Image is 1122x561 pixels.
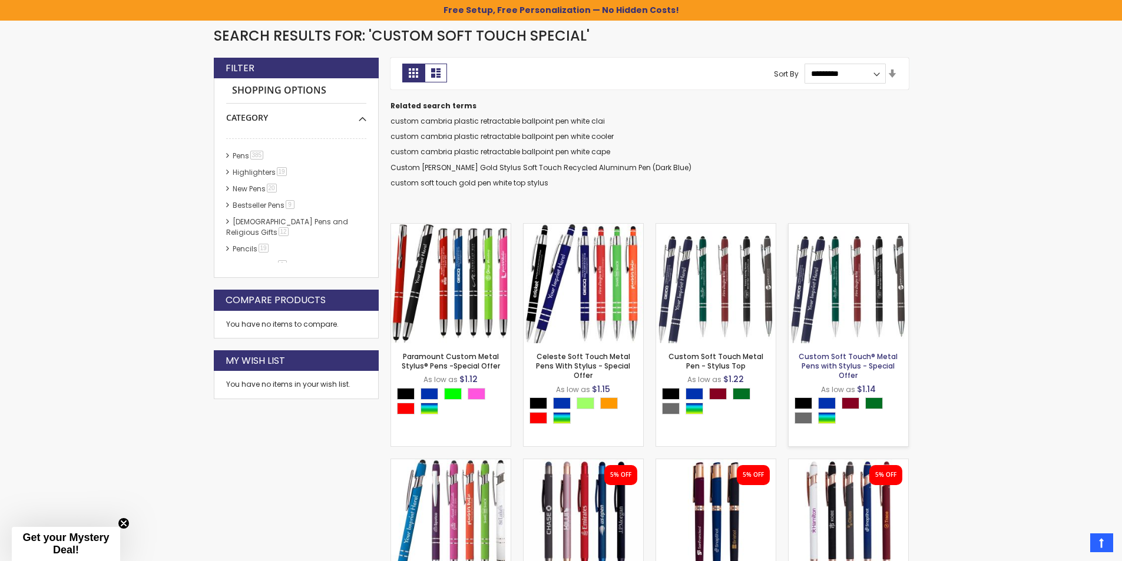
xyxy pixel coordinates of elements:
div: 5% OFF [743,471,764,479]
span: Search results for: 'custom soft touch special' [214,26,590,45]
a: Custom Recycled Fleetwood MonoChrome Stylus Satin Soft Touch Gel Pen [524,459,643,469]
a: Epic Soft Touch® Custom Pens + Stylus - Special Offer [391,459,511,469]
label: Sort By [774,68,799,78]
a: Celeste Soft Touch Metal Pens With Stylus - Special Offer [536,351,630,380]
div: Grey [662,403,680,414]
div: Blue [818,397,836,409]
div: Select A Color [795,397,908,427]
div: You have no items in your wish list. [226,380,366,389]
div: Black [529,397,547,409]
img: Custom Soft Touch Metal Pen - Stylus Top [656,224,776,343]
strong: My Wish List [226,354,285,367]
div: Burgundy [709,388,727,400]
div: Lime Green [444,388,462,400]
a: Celeste Soft Touch Metal Pens With Stylus - Special Offer [524,223,643,233]
a: custom cambria plastic retractable ballpoint pen white cooler [390,131,614,141]
div: Select A Color [397,388,511,417]
a: custom soft touch gold pen white top stylus [390,178,548,188]
div: Category [226,104,366,124]
div: Assorted [818,412,836,424]
a: Custom [PERSON_NAME] Gold Stylus Soft Touch Recycled Aluminum Pen (Dark Blue) [390,162,691,172]
div: Select A Color [529,397,643,427]
a: Pencils19 [230,244,273,254]
img: Celeste Soft Touch Metal Pens With Stylus - Special Offer [524,224,643,343]
div: Orange [600,397,618,409]
div: Green [733,388,750,400]
div: Blue [686,388,703,400]
a: New Pens20 [230,184,281,194]
span: As low as [821,384,855,394]
span: $1.15 [592,383,610,395]
div: Get your Mystery Deal!Close teaser [12,527,120,561]
span: 9 [278,260,287,269]
a: Paramount Custom Metal Stylus® Pens -Special Offer [402,351,500,371]
div: Black [662,388,680,400]
a: Custom Soft Touch Metal Pen - Stylus Top [668,351,763,371]
span: As low as [423,374,458,384]
div: Assorted [421,403,438,414]
a: hp-featured9 [230,260,291,270]
button: Close teaser [118,517,130,529]
div: Blue [421,388,438,400]
div: Burgundy [842,397,859,409]
a: Custom Lexi Rose Gold Stylus Soft Touch Recycled Aluminum Pen [789,459,908,469]
a: custom cambria plastic retractable ballpoint pen white cape [390,147,610,157]
span: 19 [277,167,287,176]
a: Custom Eco-Friendly Rose Gold Earl Satin Soft Touch Gel Pen [656,459,776,469]
a: custom cambria plastic retractable ballpoint pen white clai [390,116,605,126]
div: Black [397,388,415,400]
div: 5% OFF [875,471,896,479]
img: Paramount Custom Metal Stylus® Pens -Special Offer [391,224,511,343]
div: Black [795,397,812,409]
div: Assorted [553,412,571,424]
a: Top [1090,533,1113,552]
strong: Compare Products [226,294,326,307]
span: 385 [250,151,264,160]
span: $1.22 [723,373,744,385]
dt: Related search terms [390,101,909,111]
span: As low as [556,384,590,394]
div: You have no items to compare. [214,311,379,338]
a: Pens385 [230,151,268,161]
div: Red [397,403,415,414]
strong: Filter [226,62,254,75]
div: Assorted [686,403,703,414]
a: Custom Soft Touch® Metal Pens with Stylus - Special Offer [799,351,898,380]
span: 20 [267,184,277,192]
a: [DEMOGRAPHIC_DATA] Pens and Religious Gifts12 [226,217,348,237]
div: Green [865,397,883,409]
span: 9 [286,200,294,209]
a: Highlighters19 [230,167,291,177]
span: As low as [687,374,721,384]
div: Grey [795,412,812,424]
div: Select A Color [662,388,776,417]
a: Bestseller Pens9 [230,200,299,210]
a: Custom Soft Touch Metal Pen - Stylus Top [656,223,776,233]
div: Green Light [577,397,594,409]
span: 12 [279,227,289,236]
a: Paramount Custom Metal Stylus® Pens -Special Offer [391,223,511,233]
span: 19 [259,244,269,253]
span: $1.14 [857,383,876,395]
div: Pink [468,388,485,400]
strong: Grid [402,64,425,82]
strong: Shopping Options [226,78,366,104]
div: 5% OFF [610,471,631,479]
div: Red [529,412,547,424]
span: $1.12 [459,373,478,385]
span: Get your Mystery Deal! [22,532,109,556]
a: Custom Soft Touch® Metal Pens with Stylus - Special Offer [789,223,908,233]
div: Blue [553,397,571,409]
img: Custom Soft Touch® Metal Pens with Stylus - Special Offer [789,224,908,343]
